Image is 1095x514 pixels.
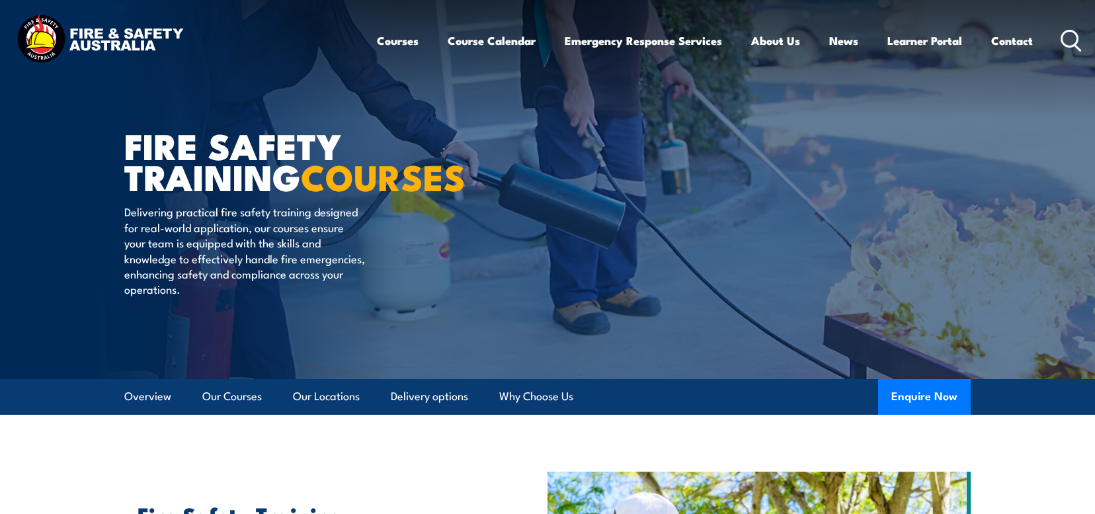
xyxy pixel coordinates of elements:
a: Course Calendar [448,23,536,58]
a: Why Choose Us [499,379,573,414]
a: Our Locations [293,379,360,414]
a: Our Courses [202,379,262,414]
a: Learner Portal [887,23,962,58]
a: Contact [991,23,1033,58]
a: Courses [377,23,419,58]
a: Overview [124,379,171,414]
a: About Us [751,23,800,58]
a: News [829,23,858,58]
a: Emergency Response Services [565,23,722,58]
strong: COURSES [301,148,466,203]
p: Delivering practical fire safety training designed for real-world application, our courses ensure... [124,204,366,296]
a: Delivery options [391,379,468,414]
h1: FIRE SAFETY TRAINING [124,130,451,191]
button: Enquire Now [878,379,971,415]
